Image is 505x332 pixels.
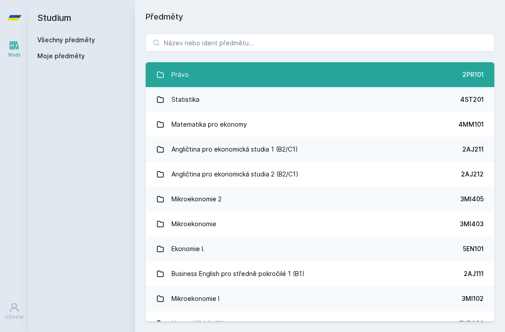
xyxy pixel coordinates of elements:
a: Statistika 4ST201 [146,87,494,112]
div: Angličtina pro ekonomická studia 1 (B2/C1) [171,140,298,158]
div: Mikroekonomie [171,215,216,233]
a: Study [2,36,27,63]
a: Všechny předměty [37,36,95,44]
h1: Předměty [146,11,494,23]
div: Uživatel [5,314,24,320]
div: Study [8,52,21,58]
a: Uživatel [2,298,27,325]
a: Právo 2PR101 [146,62,494,87]
div: 3MI403 [460,220,484,228]
div: Business English pro středně pokročilé 1 (B1) [171,265,305,283]
input: Název nebo ident předmětu… [146,34,494,52]
a: Mikroekonomie 2 3MI405 [146,187,494,212]
div: 4ST201 [460,95,484,104]
a: Angličtina pro ekonomická studia 2 (B2/C1) 2AJ212 [146,162,494,187]
div: Právo [171,66,189,84]
div: Matematika pro ekonomy [171,116,247,133]
a: Angličtina pro ekonomická studia 1 (B2/C1) 2AJ211 [146,137,494,162]
div: 5HD200 [459,319,484,328]
div: Mikroekonomie 2 [171,190,222,208]
a: Mikroekonomie 3MI403 [146,212,494,236]
div: 2AJ211 [462,145,484,154]
div: Statistika [171,91,199,108]
div: Mikroekonomie I [171,290,219,308]
div: 2AJ212 [461,170,484,179]
div: 2PR101 [462,70,484,79]
div: Angličtina pro ekonomická studia 2 (B2/C1) [171,165,298,183]
a: Mikroekonomie I 3MI102 [146,286,494,311]
a: Business English pro středně pokročilé 1 (B1) 2AJ111 [146,261,494,286]
a: Ekonomie I. 5EN101 [146,236,494,261]
div: 4MM101 [458,120,484,129]
div: 3MI102 [461,294,484,303]
div: 2AJ111 [464,269,484,278]
div: 3MI405 [460,195,484,204]
span: Moje předměty [37,52,85,60]
div: 5EN101 [463,244,484,253]
a: Matematika pro ekonomy 4MM101 [146,112,494,137]
div: Ekonomie I. [171,240,205,258]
